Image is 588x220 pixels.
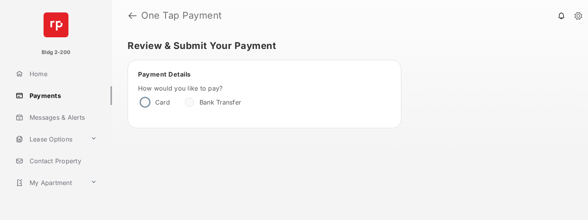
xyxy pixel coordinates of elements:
[155,98,170,106] label: Card
[12,86,112,105] a: Payments
[12,195,112,214] a: Logout
[12,65,112,83] a: Home
[12,152,112,170] a: Contact Property
[138,70,191,78] span: Payment Details
[128,41,566,51] h5: Review & Submit Your Payment
[42,49,70,56] p: Bldg 2-200
[199,98,241,106] label: Bank Transfer
[138,84,371,92] label: How would you like to pay?
[12,173,87,192] a: My Apartment
[44,12,68,37] img: svg+xml;base64,PHN2ZyB4bWxucz0iaHR0cDovL3d3dy53My5vcmcvMjAwMC9zdmciIHdpZHRoPSI2NCIgaGVpZ2h0PSI2NC...
[141,11,222,20] strong: One Tap Payment
[12,108,112,127] a: Messages & Alerts
[12,130,87,148] a: Lease Options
